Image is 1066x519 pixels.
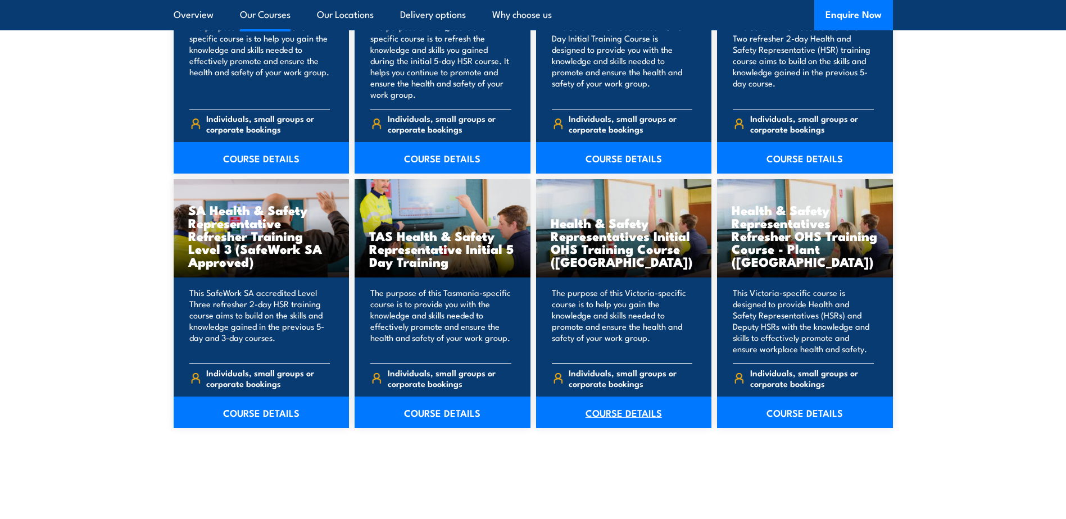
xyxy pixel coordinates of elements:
[189,21,330,100] p: The purpose of this Queensland-specific course is to help you gain the knowledge and skills neede...
[552,287,693,354] p: The purpose of this Victoria-specific course is to help you gain the knowledge and skills needed ...
[355,142,530,174] a: COURSE DETAILS
[733,21,874,100] p: This SafeWork SA accredited Level Two refresher 2-day Health and Safety Representative (HSR) trai...
[189,287,330,354] p: This SafeWork SA accredited Level Three refresher 2-day HSR training course aims to build on the ...
[717,397,893,428] a: COURSE DETAILS
[206,113,330,134] span: Individuals, small groups or corporate bookings
[369,229,516,268] h3: TAS Health & Safety Representative Initial 5 Day Training
[551,216,697,268] h3: Health & Safety Representatives Initial OHS Training Course ([GEOGRAPHIC_DATA])
[552,21,693,100] p: This SafeWork SA accredited HSR 5 Day Initial Training Course is designed to provide you with the...
[388,113,511,134] span: Individuals, small groups or corporate bookings
[569,113,692,134] span: Individuals, small groups or corporate bookings
[536,142,712,174] a: COURSE DETAILS
[174,397,350,428] a: COURSE DETAILS
[750,367,874,389] span: Individuals, small groups or corporate bookings
[569,367,692,389] span: Individuals, small groups or corporate bookings
[717,142,893,174] a: COURSE DETAILS
[370,287,511,354] p: The purpose of this Tasmania-specific course is to provide you with the knowledge and skills need...
[536,397,712,428] a: COURSE DETAILS
[188,203,335,268] h3: SA Health & Safety Representative Refresher Training Level 3 (SafeWork SA Approved)
[370,21,511,100] p: The purpose of this Queensland-specific course is to refresh the knowledge and skills you gained ...
[355,397,530,428] a: COURSE DETAILS
[732,203,878,268] h3: Health & Safety Representatives Refresher OHS Training Course - Plant ([GEOGRAPHIC_DATA])
[388,367,511,389] span: Individuals, small groups or corporate bookings
[174,142,350,174] a: COURSE DETAILS
[750,113,874,134] span: Individuals, small groups or corporate bookings
[206,367,330,389] span: Individuals, small groups or corporate bookings
[733,287,874,354] p: This Victoria-specific course is designed to provide Health and Safety Representatives (HSRs) and...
